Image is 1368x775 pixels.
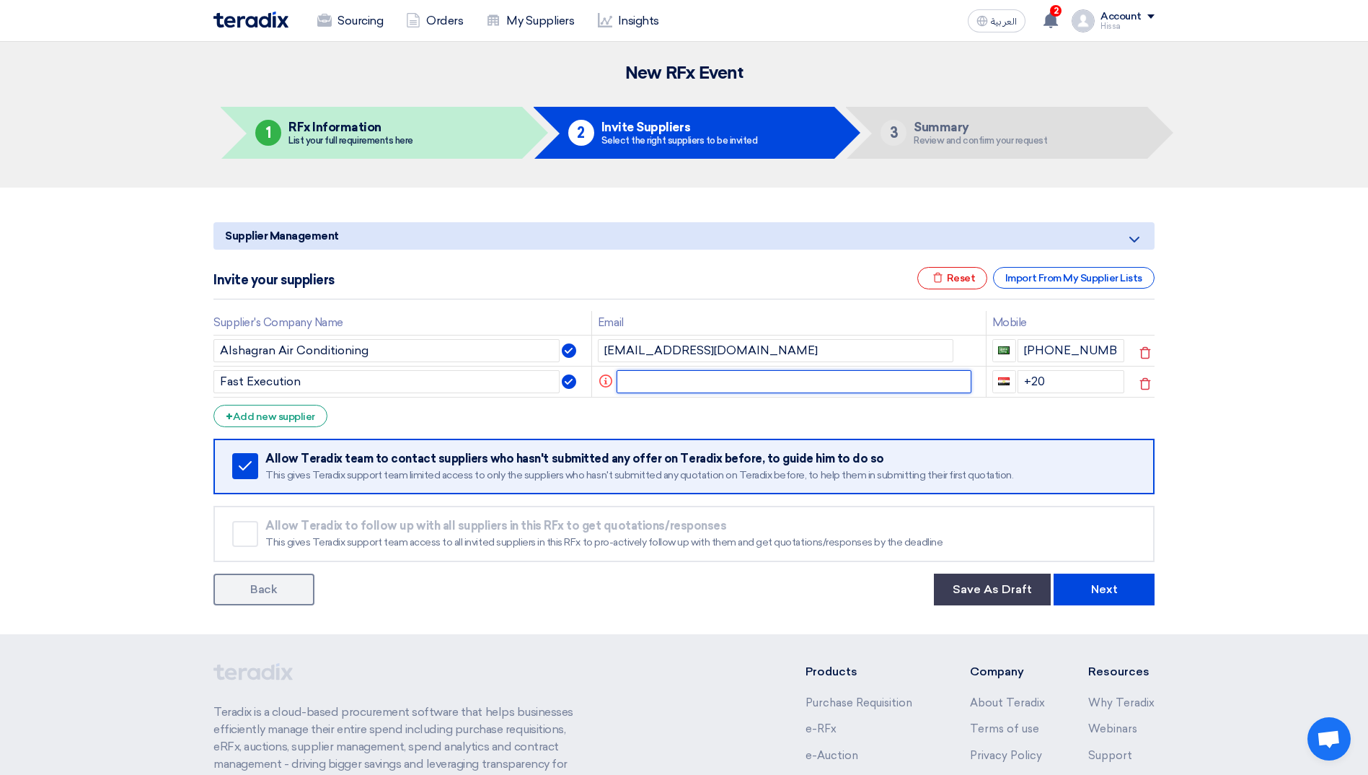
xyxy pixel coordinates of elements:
[934,574,1051,605] button: Save As Draft
[213,405,327,427] div: Add new supplier
[806,722,837,735] a: e-RFx
[562,375,576,389] img: Verified Account
[1100,11,1142,23] div: Account
[213,273,335,287] h5: Invite your suppliers
[591,311,986,335] th: Email
[568,120,594,146] div: 2
[991,17,1017,27] span: العربية
[970,722,1039,735] a: Terms of use
[213,311,591,335] th: Supplier's Company Name
[970,663,1045,680] li: Company
[806,663,927,680] li: Products
[255,120,281,146] div: 1
[213,370,560,393] input: Supplier Name
[968,9,1025,32] button: العربية
[213,222,1155,250] h5: Supplier Management
[986,311,1130,335] th: Mobile
[806,749,858,762] a: e-Auction
[601,121,758,133] h5: Invite Suppliers
[265,452,1134,466] div: Allow Teradix team to contact suppliers who hasn't submitted any offer on Teradix before, to guid...
[806,696,912,709] a: Purchase Requisition
[1088,663,1155,680] li: Resources
[601,136,758,145] div: Select the right suppliers to be invited
[475,5,586,37] a: My Suppliers
[1050,5,1062,17] span: 2
[617,370,972,393] input: Email
[1018,370,1125,393] input: Enter phone number
[993,267,1155,289] div: Import From My Supplier Lists
[586,5,671,37] a: Insights
[226,410,233,424] span: +
[970,696,1045,709] a: About Teradix
[1307,717,1351,761] a: Open chat
[970,749,1042,762] a: Privacy Policy
[213,64,1155,84] h2: New RFx Event
[917,267,988,289] div: Reset
[394,5,475,37] a: Orders
[1100,22,1155,30] div: Hissa
[265,519,1134,533] div: Allow Teradix to follow up with all suppliers in this RFx to get quotations/responses
[1054,574,1155,605] button: Next
[1072,9,1095,32] img: profile_test.png
[213,339,560,362] input: Supplier Name
[881,120,906,146] div: 3
[288,121,413,133] h5: RFx Information
[598,339,953,362] input: Email
[1088,722,1137,735] a: Webinars
[1088,696,1155,709] a: Why Teradix
[1018,339,1125,362] input: Enter phone number
[265,469,1134,482] div: This gives Teradix support team limited access to only the suppliers who hasn't submitted any quo...
[213,574,314,605] a: Back
[914,136,1047,145] div: Review and confirm your request
[914,121,1047,133] h5: Summary
[562,343,576,358] img: Verified Account
[288,136,413,145] div: List your full requirements here
[306,5,394,37] a: Sourcing
[1088,749,1132,762] a: Support
[213,12,288,28] img: Teradix logo
[265,536,1134,549] div: This gives Teradix support team access to all invited suppliers in this RFx to pro-actively follo...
